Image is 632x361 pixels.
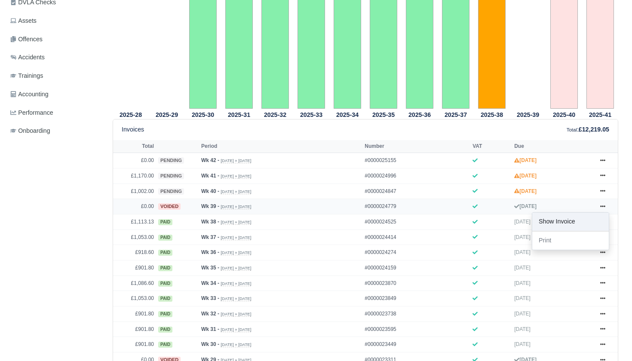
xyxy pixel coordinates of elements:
td: £901.80 [113,337,156,352]
span: [DATE] [514,341,531,347]
strong: Wk 34 - [201,280,219,286]
small: [DATE] » [DATE] [221,189,251,194]
a: Show Invoice [532,213,609,231]
div: : [567,125,609,135]
span: paid [158,219,172,225]
th: 2025-34 [329,109,365,119]
th: 2025-31 [221,109,257,119]
strong: Wk 32 - [201,311,219,317]
th: 2025-29 [149,109,185,119]
td: #0000025155 [362,153,470,168]
span: [DATE] [514,234,531,240]
td: #0000024525 [362,214,470,230]
small: [DATE] » [DATE] [221,204,251,209]
strong: [DATE] [514,173,537,179]
small: Total [567,127,577,132]
td: #0000024159 [362,260,470,276]
small: [DATE] » [DATE] [221,250,251,255]
a: Print [532,232,609,250]
span: voided [158,203,181,210]
th: 2025-41 [582,109,618,119]
small: [DATE] » [DATE] [221,327,251,332]
span: paid [158,342,172,348]
td: #0000023849 [362,291,470,306]
span: pending [158,188,184,195]
td: #0000024847 [362,184,470,199]
a: Accidents [7,49,102,66]
td: £901.80 [113,306,156,322]
th: Due [512,140,592,153]
small: [DATE] » [DATE] [221,342,251,347]
span: Onboarding [10,126,50,136]
span: Offences [10,34,43,44]
strong: Wk 37 - [201,234,219,240]
td: £901.80 [113,260,156,276]
td: £1,053.00 [113,229,156,245]
span: paid [158,311,172,317]
td: £1,002.00 [113,184,156,199]
small: [DATE] » [DATE] [221,174,251,179]
th: 2025-30 [185,109,221,119]
span: pending [158,157,184,164]
small: [DATE] » [DATE] [221,281,251,286]
span: [DATE] [514,280,531,286]
span: [DATE] [514,295,531,301]
td: #0000023595 [362,321,470,337]
iframe: Chat Widget [589,320,632,361]
td: #0000023870 [362,275,470,291]
strong: Wk 36 - [201,249,219,255]
td: £1,086.60 [113,275,156,291]
strong: Wk 42 - [201,157,219,163]
span: paid [158,327,172,333]
th: 2025-39 [510,109,546,119]
span: paid [158,235,172,241]
th: 2025-37 [438,109,474,119]
a: Trainings [7,67,102,84]
td: £1,053.00 [113,291,156,306]
small: [DATE] » [DATE] [221,312,251,317]
strong: £12,219.05 [579,126,609,133]
th: 2025-33 [293,109,329,119]
h6: Invoices [122,126,144,133]
small: [DATE] » [DATE] [221,158,251,163]
span: Performance [10,108,53,118]
strong: Wk 35 - [201,265,219,271]
td: #0000023738 [362,306,470,322]
span: [DATE] [514,326,531,332]
a: Onboarding [7,122,102,139]
td: #0000024996 [362,168,470,184]
strong: Wk 31 - [201,326,219,332]
th: Period [199,140,362,153]
small: [DATE] » [DATE] [221,266,251,271]
span: Accidents [10,52,45,62]
td: £1,170.00 [113,168,156,184]
td: £0.00 [113,199,156,214]
td: #0000023449 [362,337,470,352]
span: Assets [10,16,37,26]
th: 2025-35 [365,109,402,119]
td: £901.80 [113,321,156,337]
a: Accounting [7,86,102,103]
strong: Wk 39 - [201,203,219,209]
small: [DATE] » [DATE] [221,235,251,240]
th: 2025-28 [113,109,149,119]
strong: [DATE] [514,203,537,209]
th: Total [113,140,156,153]
small: [DATE] » [DATE] [221,296,251,301]
span: Accounting [10,89,49,99]
a: Performance [7,104,102,121]
strong: [DATE] [514,188,537,194]
span: [DATE] [514,311,531,317]
a: Assets [7,12,102,29]
td: £918.60 [113,245,156,260]
td: £0.00 [113,153,156,168]
span: paid [158,265,172,271]
span: Trainings [10,71,43,81]
th: VAT [470,140,512,153]
small: [DATE] » [DATE] [221,220,251,225]
a: Offences [7,31,102,48]
strong: Wk 41 - [201,173,219,179]
td: #0000024779 [362,199,470,214]
span: paid [158,281,172,287]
